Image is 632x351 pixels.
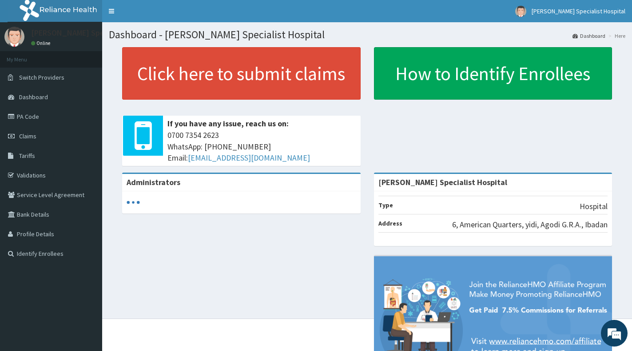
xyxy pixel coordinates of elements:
[532,7,625,15] span: [PERSON_NAME] Specialist Hospital
[452,219,608,230] p: 6, American Quarters, yidi, Agodi G.R.A., Ibadan
[31,40,52,46] a: Online
[167,118,289,129] b: If you have any issue, reach us on:
[188,153,310,163] a: [EMAIL_ADDRESS][DOMAIN_NAME]
[374,47,612,100] a: How to Identify Enrollees
[515,6,526,17] img: User Image
[378,201,393,209] b: Type
[19,73,64,81] span: Switch Providers
[122,47,361,100] a: Click here to submit claims
[4,27,24,47] img: User Image
[127,196,140,209] svg: audio-loading
[31,29,156,37] p: [PERSON_NAME] Specialist Hospital
[127,177,180,187] b: Administrators
[167,129,356,164] span: 0700 7354 2623 WhatsApp: [PHONE_NUMBER] Email:
[606,32,625,40] li: Here
[19,152,35,160] span: Tariffs
[378,177,507,187] strong: [PERSON_NAME] Specialist Hospital
[109,29,625,40] h1: Dashboard - [PERSON_NAME] Specialist Hospital
[572,32,605,40] a: Dashboard
[19,93,48,101] span: Dashboard
[19,132,36,140] span: Claims
[378,219,402,227] b: Address
[580,201,608,212] p: Hospital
